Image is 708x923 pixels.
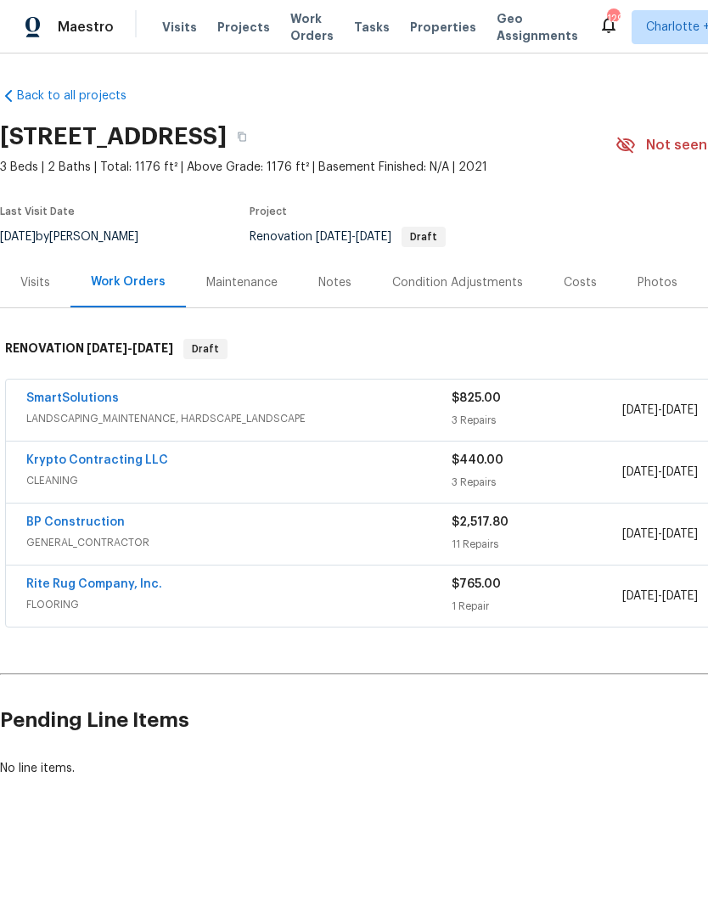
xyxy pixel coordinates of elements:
span: Maestro [58,19,114,36]
div: Work Orders [91,273,166,290]
span: - [622,526,698,543]
span: CLEANING [26,472,452,489]
span: Properties [410,19,476,36]
span: [DATE] [662,528,698,540]
span: LANDSCAPING_MAINTENANCE, HARDSCAPE_LANDSCAPE [26,410,452,427]
button: Copy Address [227,121,257,152]
h6: RENOVATION [5,339,173,359]
a: Rite Rug Company, Inc. [26,578,162,590]
span: $440.00 [452,454,503,466]
a: BP Construction [26,516,125,528]
span: [DATE] [622,590,658,602]
span: - [87,342,173,354]
span: FLOORING [26,596,452,613]
a: SmartSolutions [26,392,119,404]
div: 1 Repair [452,598,621,615]
div: 129 [607,10,619,27]
a: Krypto Contracting LLC [26,454,168,466]
span: Draft [185,340,226,357]
span: [DATE] [622,404,658,416]
div: 11 Repairs [452,536,621,553]
span: - [622,464,698,481]
span: Work Orders [290,10,334,44]
span: [DATE] [87,342,127,354]
span: [DATE] [316,231,351,243]
span: [DATE] [132,342,173,354]
div: Notes [318,274,351,291]
span: [DATE] [356,231,391,243]
span: Visits [162,19,197,36]
span: [DATE] [662,466,698,478]
span: - [622,402,698,419]
span: Draft [403,232,444,242]
div: Maintenance [206,274,278,291]
span: Project [250,206,287,217]
div: 3 Repairs [452,474,621,491]
span: Geo Assignments [497,10,578,44]
span: [DATE] [622,528,658,540]
span: Projects [217,19,270,36]
span: $825.00 [452,392,501,404]
span: [DATE] [662,404,698,416]
span: - [622,588,698,605]
span: GENERAL_CONTRACTOR [26,534,452,551]
div: Condition Adjustments [392,274,523,291]
span: [DATE] [662,590,698,602]
span: Tasks [354,21,390,33]
span: [DATE] [622,466,658,478]
div: Photos [638,274,677,291]
span: - [316,231,391,243]
div: 3 Repairs [452,412,621,429]
span: $765.00 [452,578,501,590]
span: $2,517.80 [452,516,509,528]
div: Visits [20,274,50,291]
div: Costs [564,274,597,291]
span: Renovation [250,231,446,243]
